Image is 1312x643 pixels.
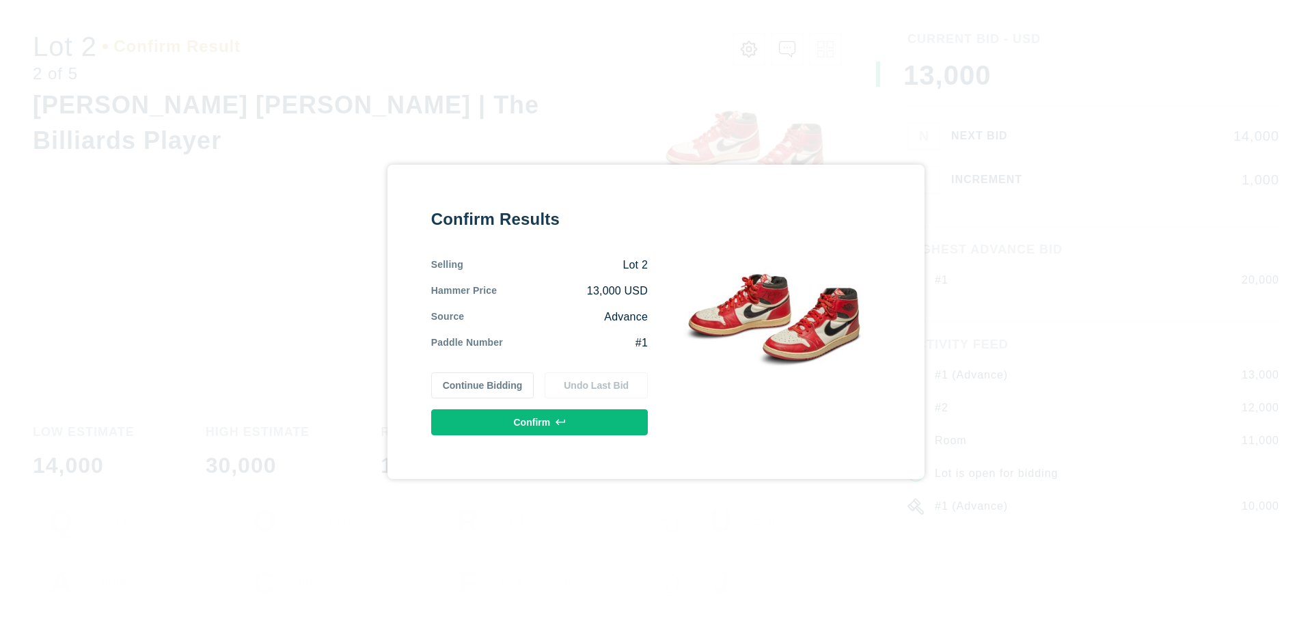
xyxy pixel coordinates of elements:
[431,336,503,351] div: Paddle Number
[463,258,648,273] div: Lot 2
[431,258,463,273] div: Selling
[545,372,648,398] button: Undo Last Bid
[431,208,648,230] div: Confirm Results
[431,409,648,435] button: Confirm
[464,310,648,325] div: Advance
[431,310,465,325] div: Source
[503,336,648,351] div: #1
[497,284,648,299] div: 13,000 USD
[431,284,497,299] div: Hammer Price
[431,372,534,398] button: Continue Bidding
